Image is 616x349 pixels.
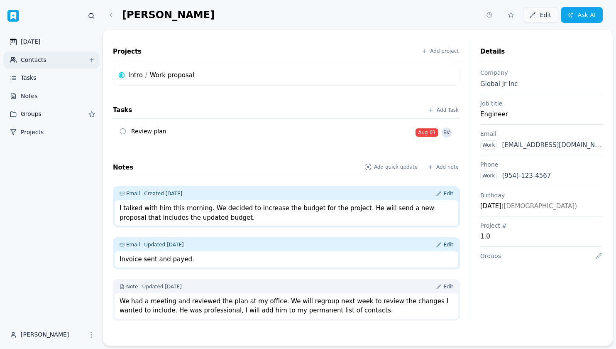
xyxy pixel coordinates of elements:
p: Email [126,241,140,248]
a: Add Task [424,104,462,116]
div: [PERSON_NAME] [21,331,85,339]
span: Add quick update [374,164,418,170]
div: / [145,70,147,80]
h2: Projects [113,47,142,57]
div: (954)-123-4567 [502,171,551,181]
a: Edit [436,283,453,290]
div: Work [480,140,497,150]
a: Edit [436,190,453,197]
div: I talked with him this morning. We decided to increase the budget for the project. He will send a... [120,204,453,222]
span: Edit [540,12,551,18]
div: [DATE] [480,201,603,211]
span: Bruno Valentino [442,128,452,138]
span: BV [443,130,450,135]
a: Work (954)-123-4567 [477,168,554,183]
a: Edit [436,241,453,248]
a: Review plan [131,127,409,135]
span: Edit [444,190,453,197]
span: ([DEMOGRAPHIC_DATA]) [501,202,577,210]
span: Ask AI [578,12,596,18]
a: Work [EMAIL_ADDRESS][DOMAIN_NAME] [477,138,606,152]
div: 1.0 [480,231,603,241]
div: Intro [128,70,143,80]
a: Contacts [3,52,100,69]
div: Birthday [480,191,603,199]
h2: Tasks [113,105,132,115]
div: Phone [480,160,603,169]
div: Email [480,130,603,138]
span: Updated [DATE] [144,242,183,248]
span: Updated [DATE] [142,284,181,290]
div: 23 [11,41,15,44]
div: [EMAIL_ADDRESS][DOMAIN_NAME] [502,140,603,150]
div: Engineer [480,109,603,119]
a: Ask AI [561,7,603,23]
div: Aug [418,130,428,135]
a: Add project [417,45,462,57]
span: translation missing: en.contacts.tasks.index.add_task [437,107,459,113]
a: Intro / Work proposal [113,65,460,86]
p: Email [126,190,140,197]
a: Tasks [3,69,100,87]
div: We had a meeting and reviewed the plan at my office. We will regroup next week to review the chan... [120,297,453,315]
h1: [PERSON_NAME] [122,7,215,23]
div: Invoice sent and payed. [120,255,453,264]
span: Edit [444,241,453,248]
div: 01 [430,130,436,135]
div: Work proposal [150,70,194,80]
a: Groups [3,106,100,123]
div: Job title [480,99,603,108]
p: Note [126,283,138,290]
a: 23 [DATE] [3,33,100,51]
a: Edit [523,7,558,23]
span: Add project [430,48,459,54]
button: [PERSON_NAME] [3,326,100,344]
span: Add note [436,164,459,170]
div: Work [480,171,497,180]
div: Company [480,69,603,77]
a: Notes [3,88,100,105]
a: Add quick update [361,161,421,173]
a: Global Jr Inc [477,76,521,91]
span: Edit [444,283,453,290]
span: Created [DATE] [144,191,182,197]
a: Add note [423,161,462,173]
div: Groups [480,252,501,260]
div: Project # [480,221,603,230]
a: Projects [3,124,100,141]
h2: Details [480,47,505,57]
h2: Notes [113,162,133,172]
